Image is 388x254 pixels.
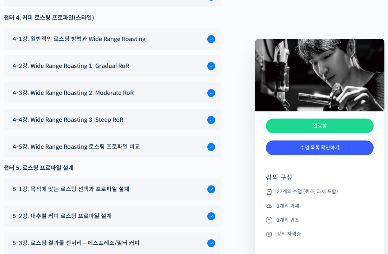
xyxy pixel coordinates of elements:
[2,194,47,212] a: ホーム
[266,202,374,210] li: 1개의 과제
[9,184,215,194] a: 5-1강. 목적에 맞는 로스팅 선택과 프로파일 설계
[266,216,374,224] li: 1개의 퀴즈
[47,194,93,212] a: チャット
[13,88,134,98] span: 4-3강. Wide Range Roasting 2: Moderate RoR
[13,115,123,125] span: 4-4강. Wide Range Roasting 3: Steep RoR
[266,140,374,155] a: 수업 목록 확인하기
[13,184,129,194] span: 5-1강. 목적에 맞는 로스팅 선택과 프로파일 설계
[266,173,374,188] h4: 강의 구성
[9,88,215,98] a: 4-3강. Wide Range Roasting 2: Moderate RoR
[4,163,221,173] div: 챕터 5. 로스팅 프로파일 설계
[13,211,112,221] span: 5-2강. 내추럴 커피 로스팅 프로파일 설계
[9,115,215,125] a: 4-4강. Wide Range Roasting 3: Steep RoR
[9,238,215,248] a: 5-3강. 로스팅 결과물 센서리 – 에스프레소/필터 커피
[9,211,215,221] a: 5-2강. 내추럴 커피 로스팅 프로파일 설계
[13,34,145,44] span: 4-1강. 일반적인 로스팅 방법과 Wide Range Roasting
[266,119,374,133] div: 완료함
[9,61,215,71] a: 4-2강. Wide Range Roasting 1: Gradual RoR
[266,188,374,196] li: 27개의 수업 (퀴즈, 과제 포함)
[266,230,374,239] li: 강의 자격증
[93,194,138,212] a: 設定
[13,238,140,248] span: 5-3강. 로스팅 결과물 센서리 – 에스프레소/필터 커피
[13,142,140,152] span: 4-5강. Wide Range Roasting 로스팅 프로파일 비교
[4,13,221,23] div: 챕터 4. 커피 로스팅 프로파일(스타일)
[18,205,31,211] span: ホーム
[61,205,79,211] span: チャット
[9,142,215,152] a: 4-5강. Wide Range Roasting 로스팅 프로파일 비교
[111,205,120,211] span: 設定
[9,34,215,44] a: 4-1강. 일반적인 로스팅 방법과 Wide Range Roasting
[13,61,129,71] span: 4-2강. Wide Range Roasting 1: Gradual RoR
